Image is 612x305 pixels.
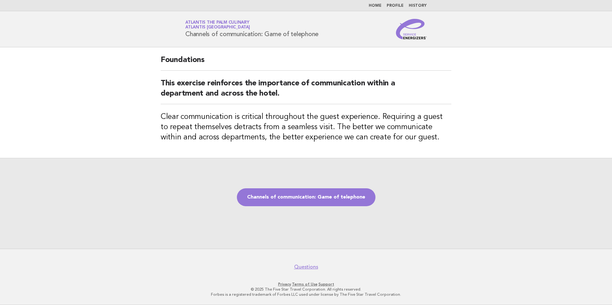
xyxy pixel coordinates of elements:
[161,78,451,104] h2: This exercise reinforces the importance of communication within a department and across the hotel.
[396,19,427,39] img: Service Energizers
[237,188,375,206] a: Channels of communication: Game of telephone
[161,112,451,143] h3: Clear communication is critical throughout the guest experience. Requiring a guest to repeat them...
[185,20,250,29] a: Atlantis The Palm CulinaryAtlantis [GEOGRAPHIC_DATA]
[185,26,250,30] span: Atlantis [GEOGRAPHIC_DATA]
[292,282,318,286] a: Terms of Use
[161,55,451,71] h2: Foundations
[110,287,502,292] p: © 2025 The Five Star Travel Corporation. All rights reserved.
[294,264,318,270] a: Questions
[318,282,334,286] a: Support
[110,282,502,287] p: · ·
[409,4,427,8] a: History
[369,4,382,8] a: Home
[387,4,404,8] a: Profile
[110,292,502,297] p: Forbes is a registered trademark of Forbes LLC used under license by The Five Star Travel Corpora...
[278,282,291,286] a: Privacy
[185,21,318,37] h1: Channels of communication: Game of telephone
